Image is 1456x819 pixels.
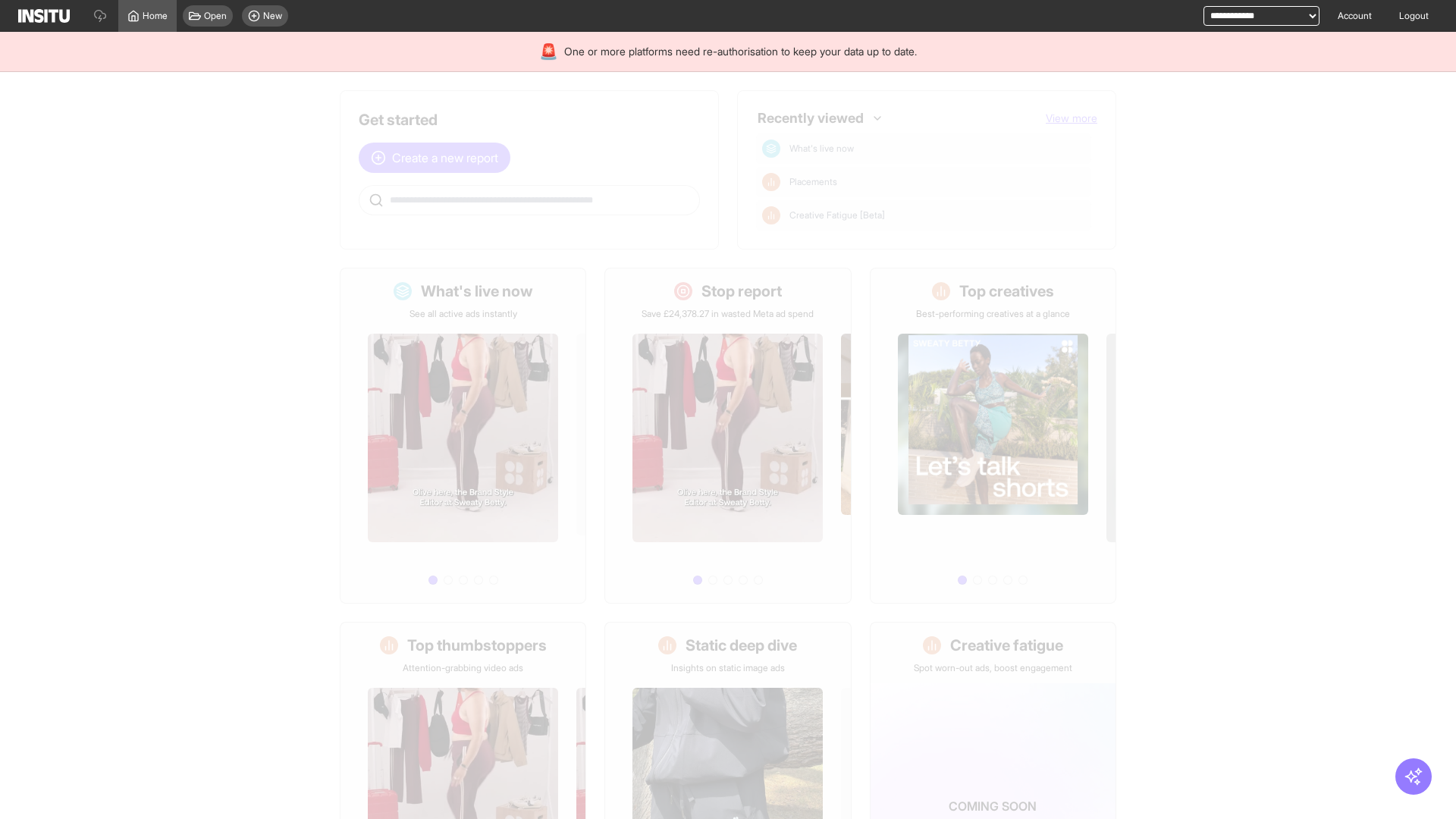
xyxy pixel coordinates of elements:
div: 🚨 [539,41,558,62]
span: Open [204,10,227,22]
span: New [263,10,282,22]
span: Home [143,10,168,22]
span: One or more platforms need re-authorisation to keep your data up to date. [564,44,917,59]
img: Logo [18,9,70,23]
